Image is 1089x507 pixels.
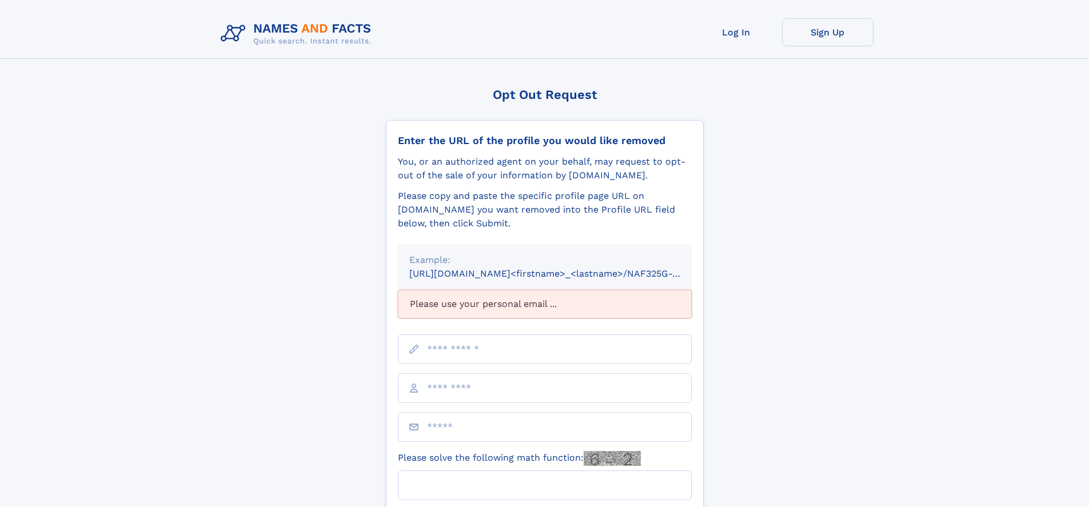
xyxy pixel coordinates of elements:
div: Opt Out Request [386,87,704,102]
div: Enter the URL of the profile you would like removed [398,134,692,147]
a: Sign Up [782,18,873,46]
small: [URL][DOMAIN_NAME]<firstname>_<lastname>/NAF325G-xxxxxxxx [409,268,713,279]
a: Log In [691,18,782,46]
img: Logo Names and Facts [216,18,381,49]
div: You, or an authorized agent on your behalf, may request to opt-out of the sale of your informatio... [398,155,692,182]
div: Please use your personal email ... [398,290,692,318]
div: Example: [409,253,680,267]
label: Please solve the following math function: [398,451,641,466]
div: Please copy and paste the specific profile page URL on [DOMAIN_NAME] you want removed into the Pr... [398,189,692,230]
